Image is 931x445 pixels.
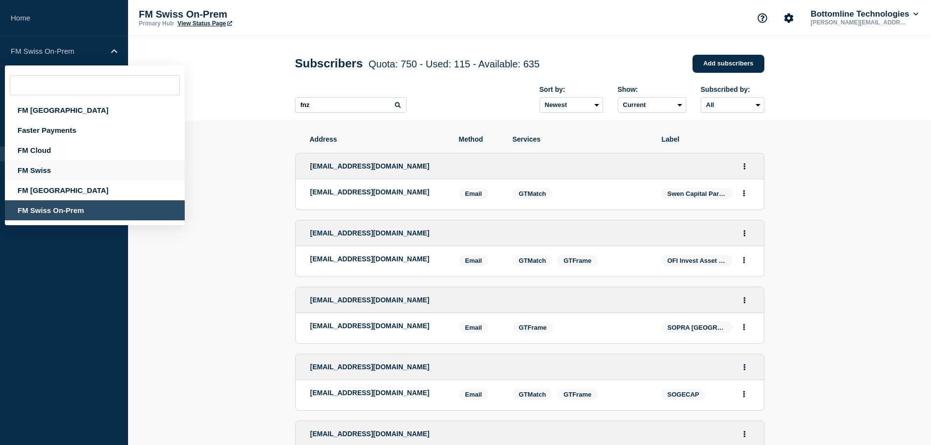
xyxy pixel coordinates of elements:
span: GTFrame [563,257,591,264]
span: Email [459,188,489,199]
div: Sort by: [540,85,603,93]
p: FM Swiss On-Prem [139,9,334,20]
select: Subscribed by [701,97,764,113]
input: Search subscribers [295,97,407,113]
span: Address [310,135,444,143]
span: GTFrame [519,324,547,331]
span: Services [513,135,647,143]
span: [EMAIL_ADDRESS][DOMAIN_NAME] [310,430,430,438]
span: [EMAIL_ADDRESS][DOMAIN_NAME] [310,229,430,237]
span: [EMAIL_ADDRESS][DOMAIN_NAME] [310,162,430,170]
span: OFI Invest Asset Management [661,255,733,266]
button: Actions [738,186,750,201]
span: Email [459,322,489,333]
span: Email [459,389,489,400]
span: Email [459,255,489,266]
div: FM Cloud [5,140,185,160]
p: [EMAIL_ADDRESS][DOMAIN_NAME] [310,255,444,263]
span: Label [662,135,750,143]
div: FM [GEOGRAPHIC_DATA] [5,180,185,200]
a: View Status Page [177,20,232,27]
span: Swen Capital Partners [661,188,733,199]
span: SOGECAP [661,389,706,400]
p: Primary Hub [139,20,173,27]
button: Actions [738,226,751,241]
div: FM [GEOGRAPHIC_DATA] [5,100,185,120]
button: Actions [738,386,750,402]
button: Actions [738,293,751,308]
select: Sort by [540,97,603,113]
button: Actions [738,426,751,442]
span: [EMAIL_ADDRESS][DOMAIN_NAME] [310,296,430,304]
p: [EMAIL_ADDRESS][DOMAIN_NAME] [310,188,444,196]
button: Bottomline Technologies [809,9,920,19]
button: Account settings [779,8,799,28]
span: [EMAIL_ADDRESS][DOMAIN_NAME] [310,363,430,371]
p: [EMAIL_ADDRESS][DOMAIN_NAME] [310,389,444,397]
span: Method [459,135,498,143]
button: Actions [738,253,750,268]
div: Show: [618,85,686,93]
span: GTMatch [519,257,546,264]
a: Add subscribers [693,55,764,73]
span: GTFrame [563,391,591,398]
p: FM Swiss On-Prem [11,47,105,55]
button: Actions [738,360,751,375]
div: FM Swiss On-Prem [5,200,185,220]
span: GTMatch [519,391,546,398]
button: Actions [738,319,750,335]
span: SOPRA [GEOGRAPHIC_DATA] [661,322,733,333]
button: Support [752,8,773,28]
div: FM Swiss [5,160,185,180]
p: [PERSON_NAME][EMAIL_ADDRESS][DOMAIN_NAME] [809,19,910,26]
span: GTMatch [519,190,546,197]
p: [EMAIL_ADDRESS][DOMAIN_NAME] [310,322,444,330]
div: Faster Payments [5,120,185,140]
button: Actions [738,159,751,174]
select: Deleted [618,97,686,113]
h1: Subscribers [295,57,540,70]
div: Subscribed by: [701,85,764,93]
span: Quota: 750 - Used: 115 - Available: 635 [368,59,540,69]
